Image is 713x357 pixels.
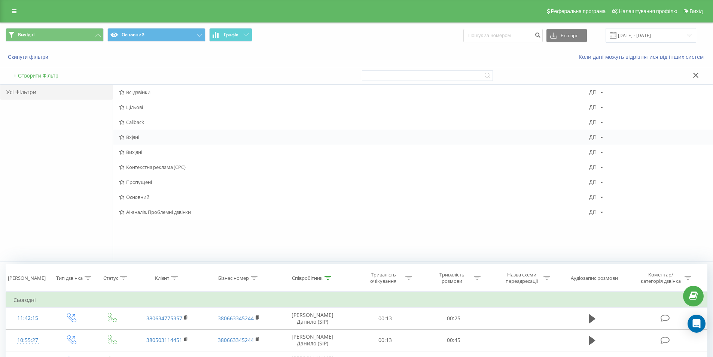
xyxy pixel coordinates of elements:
span: Вихід [690,8,703,14]
span: Всі дзвінки [119,90,589,95]
span: Контекстна реклама (CPC) [119,164,589,170]
td: 00:25 [420,308,488,329]
div: Назва схеми переадресації [502,272,542,284]
a: 380503114451 [146,336,182,344]
div: Співробітник [292,275,323,281]
td: 00:13 [351,329,420,351]
div: Усі Фільтри [0,85,113,100]
span: Вихідні [119,149,589,155]
td: 00:13 [351,308,420,329]
div: Тривалість розмови [432,272,472,284]
span: Реферальна програма [551,8,606,14]
div: Тип дзвінка [56,275,83,281]
td: [PERSON_NAME] Данило (SIP) [274,329,351,351]
button: Закрити [691,72,701,80]
button: Скинути фільтри [6,54,52,60]
span: Основний [119,194,589,200]
div: Статус [103,275,118,281]
div: Клієнт [155,275,169,281]
button: Вихідні [6,28,104,42]
span: Callback [119,119,589,125]
span: Налаштування профілю [619,8,677,14]
div: Бізнес номер [218,275,249,281]
button: Графік [209,28,252,42]
div: Аудіозапис розмови [571,275,618,281]
div: Open Intercom Messenger [688,315,706,333]
td: [PERSON_NAME] Данило (SIP) [274,308,351,329]
div: Дії [589,194,596,200]
span: AI-аналіз. Проблемні дзвінки [119,209,589,215]
div: Коментар/категорія дзвінка [639,272,683,284]
div: Дії [589,149,596,155]
span: Пропущені [119,179,589,185]
div: Тривалість очікування [363,272,403,284]
td: Сьогодні [6,293,707,308]
span: Вихідні [18,32,34,38]
div: 11:42:15 [13,311,42,326]
span: Графік [224,32,238,37]
div: Дії [589,105,596,110]
button: + Створити Фільтр [11,72,61,79]
div: Дії [589,209,596,215]
td: 00:45 [420,329,488,351]
button: Експорт [546,29,587,42]
a: 380663345244 [218,315,254,322]
div: Дії [589,134,596,140]
a: Коли дані можуть відрізнятися вiд інших систем [579,53,707,60]
button: Основний [107,28,205,42]
div: 10:55:27 [13,333,42,348]
input: Пошук за номером [463,29,543,42]
a: 380634775357 [146,315,182,322]
div: Дії [589,164,596,170]
span: Вхідні [119,134,589,140]
span: Цільові [119,105,589,110]
a: 380663345244 [218,336,254,344]
div: Дії [589,90,596,95]
div: Дії [589,119,596,125]
div: Дії [589,179,596,185]
div: [PERSON_NAME] [8,275,46,281]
